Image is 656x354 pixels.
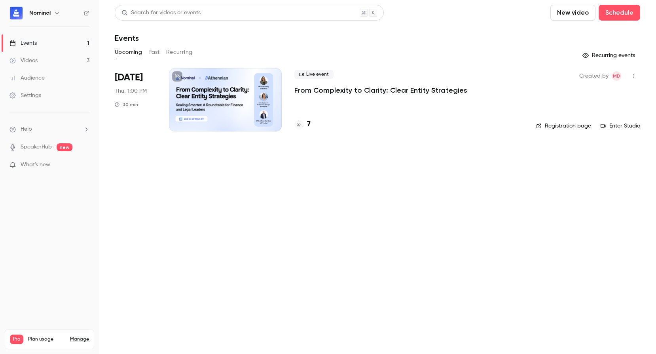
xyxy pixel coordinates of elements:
img: Nominal [10,7,23,19]
iframe: Noticeable Trigger [80,162,89,169]
span: new [57,143,72,151]
a: Registration page [536,122,591,130]
button: Past [148,46,160,59]
div: Events [9,39,37,47]
span: [DATE] [115,71,143,84]
a: SpeakerHub [21,143,52,151]
button: New video [550,5,595,21]
div: Videos [9,57,38,65]
a: Enter Studio [601,122,640,130]
button: Recurring events [579,49,640,62]
button: Recurring [166,46,193,59]
div: Audience [9,74,45,82]
button: Schedule [599,5,640,21]
button: Upcoming [115,46,142,59]
div: Oct 23 Thu, 12:00 PM (America/New York) [115,68,156,131]
span: Pro [10,335,23,344]
h6: Nominal [29,9,51,17]
span: Maria Valentina de Jongh Sierralta [612,71,621,81]
div: Search for videos or events [121,9,201,17]
span: Created by [579,71,609,81]
a: Manage [70,336,89,343]
h1: Events [115,33,139,43]
a: From Complexity to Clarity: Clear Entity Strategies [294,86,467,95]
span: Md [613,71,620,81]
a: 7 [294,119,311,130]
span: Live event [294,70,334,79]
span: Plan usage [28,336,65,343]
span: Thu, 1:00 PM [115,87,147,95]
li: help-dropdown-opener [9,125,89,133]
div: 30 min [115,101,138,108]
span: Help [21,125,32,133]
span: What's new [21,161,50,169]
div: Settings [9,91,41,99]
h4: 7 [307,119,311,130]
